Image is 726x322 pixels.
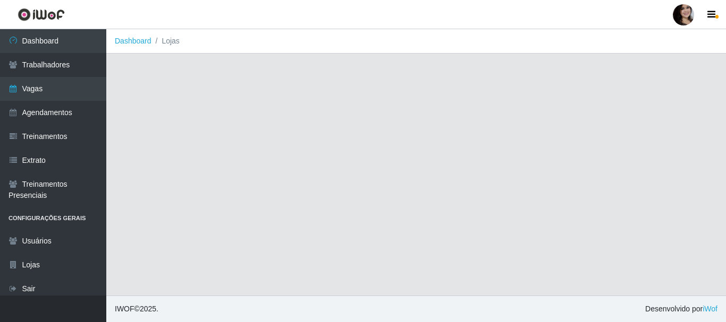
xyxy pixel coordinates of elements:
nav: breadcrumb [106,29,726,54]
li: Lojas [151,36,180,47]
a: iWof [703,304,717,313]
a: Dashboard [115,37,151,45]
span: Desenvolvido por [645,303,717,315]
span: IWOF [115,304,134,313]
img: CoreUI Logo [18,8,65,21]
span: © 2025 . [115,303,158,315]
